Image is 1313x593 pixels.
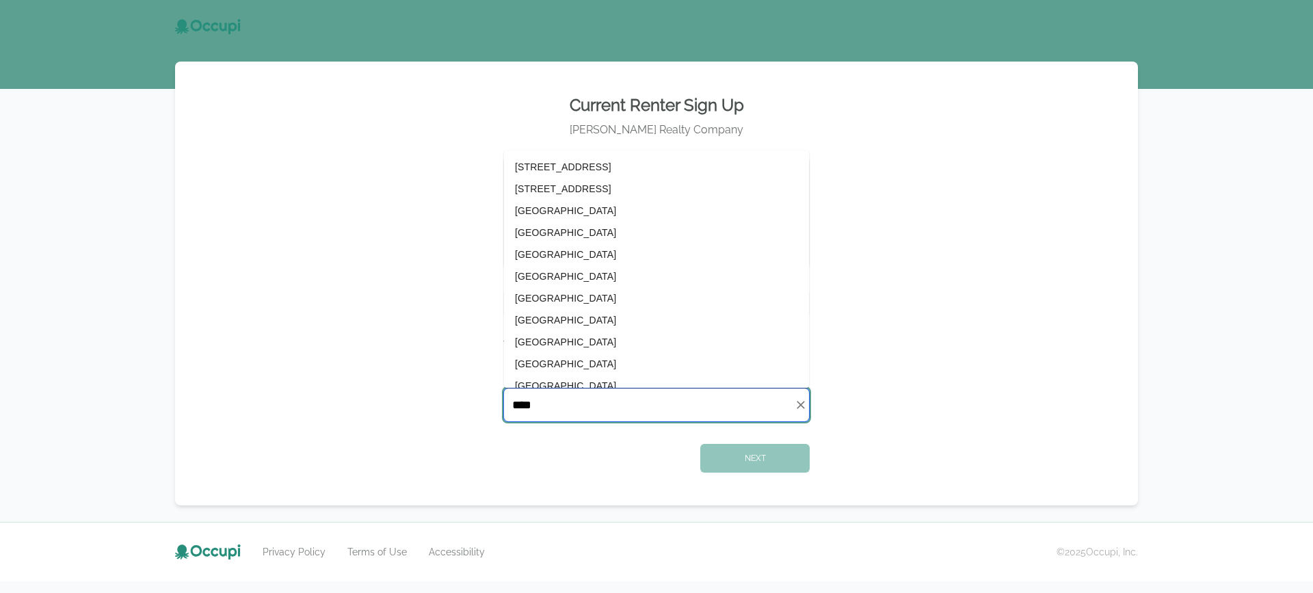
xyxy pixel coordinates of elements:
[504,353,809,375] li: [GEOGRAPHIC_DATA]
[263,545,326,559] a: Privacy Policy
[504,309,809,331] li: [GEOGRAPHIC_DATA]
[504,156,809,178] li: [STREET_ADDRESS]
[504,222,809,243] li: [GEOGRAPHIC_DATA]
[504,331,809,353] li: [GEOGRAPHIC_DATA]
[191,122,1122,138] div: [PERSON_NAME] Realty Company
[503,358,810,371] p: Enter the address listed on your lease.
[791,395,810,414] button: Clear
[429,545,485,559] a: Accessibility
[1057,545,1138,559] small: © 2025 Occupi, Inc.
[191,94,1122,116] h2: Current Renter Sign Up
[504,243,809,265] li: [GEOGRAPHIC_DATA]
[504,265,809,287] li: [GEOGRAPHIC_DATA]
[504,388,809,421] input: Start typing...
[503,336,810,355] h4: What is your rental address?
[504,200,809,222] li: [GEOGRAPHIC_DATA]
[504,375,809,397] li: [GEOGRAPHIC_DATA]
[504,287,809,309] li: [GEOGRAPHIC_DATA]
[504,178,809,200] li: [STREET_ADDRESS]
[347,545,407,559] a: Terms of Use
